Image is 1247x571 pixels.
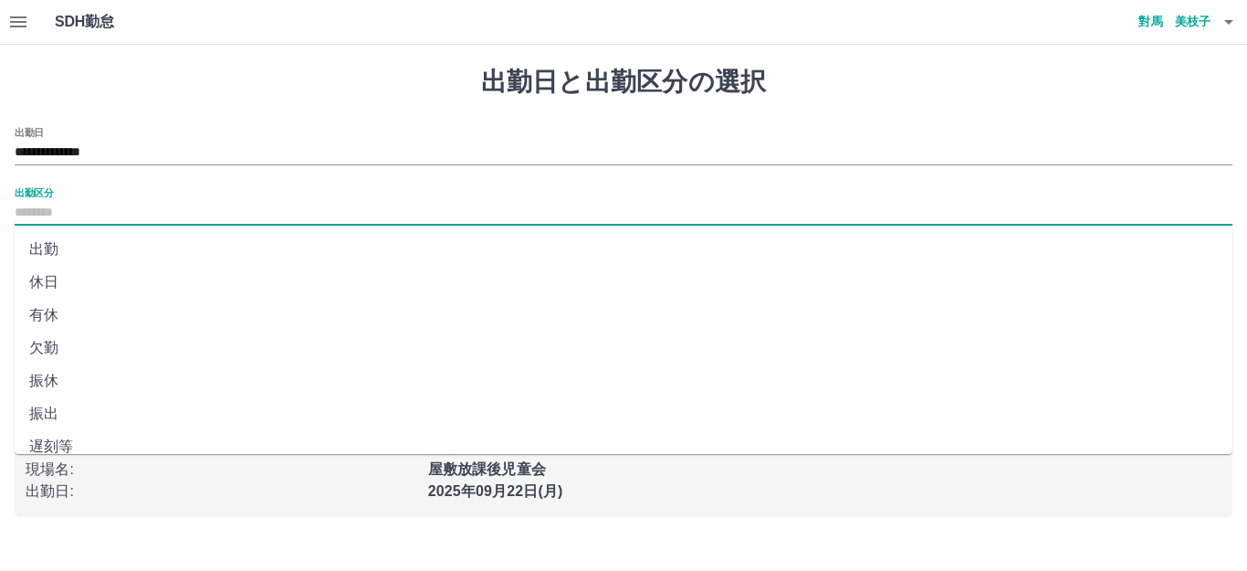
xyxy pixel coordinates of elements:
[26,459,417,481] p: 現場名 :
[428,483,563,499] b: 2025年09月22日(月)
[15,233,1232,266] li: 出勤
[26,481,417,502] p: 出勤日 :
[15,67,1232,98] h1: 出勤日と出勤区分の選択
[15,266,1232,299] li: 休日
[15,430,1232,463] li: 遅刻等
[15,185,53,199] label: 出勤区分
[15,125,44,139] label: 出勤日
[15,397,1232,430] li: 振出
[428,461,546,477] b: 屋敷放課後児童会
[15,365,1232,397] li: 振休
[15,299,1232,332] li: 有休
[15,332,1232,365] li: 欠勤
